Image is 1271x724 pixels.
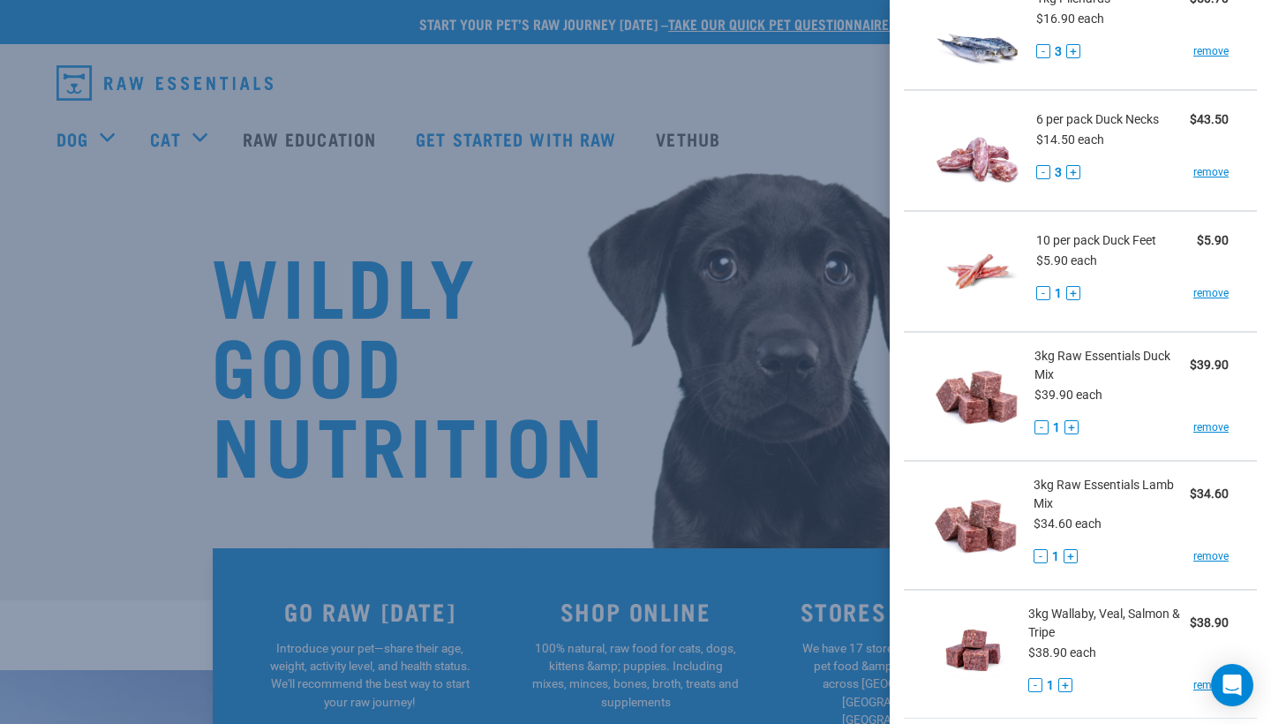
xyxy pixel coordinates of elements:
[1066,286,1080,300] button: +
[1034,549,1048,563] button: -
[1034,517,1102,531] span: $34.60 each
[1193,285,1229,301] a: remove
[1193,548,1229,564] a: remove
[1036,110,1159,129] span: 6 per pack Duck Necks
[1052,547,1059,566] span: 1
[1028,645,1096,660] span: $38.90 each
[1034,420,1049,434] button: -
[1055,163,1062,182] span: 3
[1028,605,1190,642] span: 3kg Wallaby, Veal, Salmon & Tripe
[1190,358,1229,372] strong: $39.90
[1193,164,1229,180] a: remove
[1053,419,1060,437] span: 1
[932,476,1020,567] img: Raw Essentials Lamb Mix
[1190,615,1229,630] strong: $38.90
[1036,11,1104,26] span: $16.90 each
[932,105,1023,196] img: Duck Necks
[1034,476,1190,513] span: 3kg Raw Essentials Lamb Mix
[1034,347,1190,384] span: 3kg Raw Essentials Duck Mix
[1193,43,1229,59] a: remove
[1193,677,1229,693] a: remove
[1066,165,1080,179] button: +
[1036,165,1050,179] button: -
[932,605,1015,696] img: Wallaby, Veal, Salmon & Tripe
[1058,678,1072,692] button: +
[1055,284,1062,303] span: 1
[1193,419,1229,435] a: remove
[1066,44,1080,58] button: +
[1211,664,1253,706] div: Open Intercom Messenger
[1036,132,1104,147] span: $14.50 each
[1190,112,1229,126] strong: $43.50
[1028,678,1042,692] button: -
[1197,233,1229,247] strong: $5.90
[932,226,1023,317] img: Duck Feet
[1064,549,1078,563] button: +
[1036,286,1050,300] button: -
[1036,44,1050,58] button: -
[1055,42,1062,61] span: 3
[1047,676,1054,695] span: 1
[1034,388,1102,402] span: $39.90 each
[1036,231,1156,250] span: 10 per pack Duck Feet
[1036,253,1097,268] span: $5.90 each
[932,347,1021,438] img: Raw Essentials Duck Mix
[1064,420,1079,434] button: +
[1190,486,1229,501] strong: $34.60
